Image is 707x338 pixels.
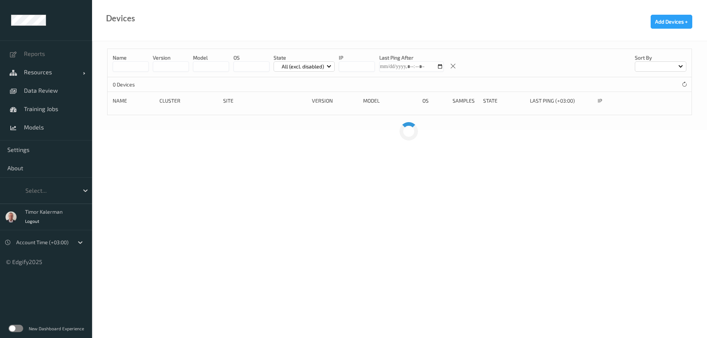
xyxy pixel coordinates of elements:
div: Cluster [159,97,218,104]
p: model [193,54,229,61]
p: version [153,54,189,61]
div: State [483,97,525,104]
div: Samples [453,97,478,104]
div: Devices [106,15,135,22]
p: All (excl. disabled) [279,63,327,70]
div: Model [363,97,417,104]
div: Last Ping (+03:00) [530,97,592,104]
div: ip [598,97,648,104]
p: Sort by [635,54,686,61]
div: version [312,97,358,104]
div: Name [113,97,154,104]
p: OS [233,54,270,61]
p: State [274,54,335,61]
div: Site [223,97,307,104]
p: Last Ping After [379,54,444,61]
button: Add Devices + [651,15,692,29]
p: 0 Devices [113,81,168,88]
div: OS [422,97,447,104]
p: IP [339,54,375,61]
p: Name [113,54,149,61]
